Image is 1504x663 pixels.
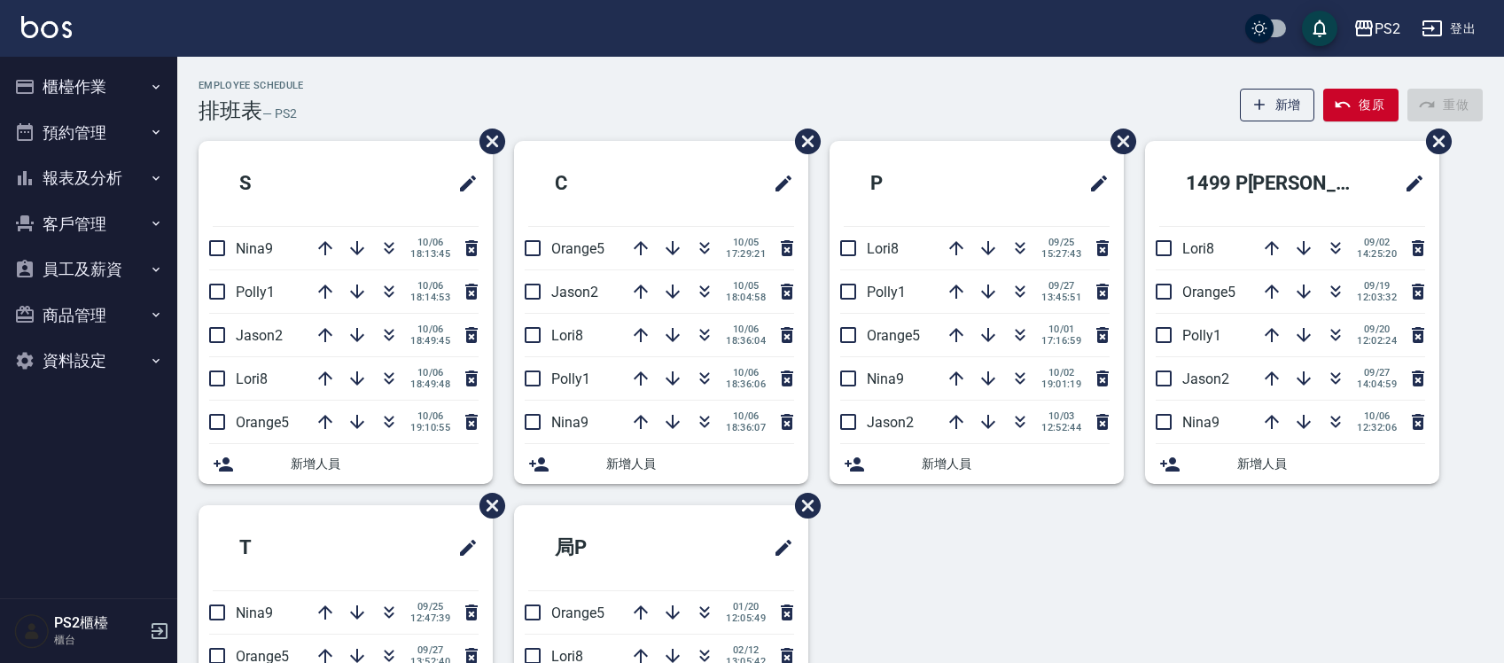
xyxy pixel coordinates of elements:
span: 01/20 [726,601,766,612]
span: 02/12 [726,644,766,656]
h6: — PS2 [262,105,297,123]
span: Nina9 [236,604,273,621]
span: 18:49:45 [410,335,450,347]
span: 10/05 [726,280,766,292]
span: Lori8 [1182,240,1214,257]
span: Polly1 [1182,327,1221,344]
div: 新增人員 [514,444,808,484]
span: 09/25 [1041,237,1081,248]
span: Orange5 [1182,284,1235,300]
span: Orange5 [551,604,604,621]
span: 12:05:49 [726,612,766,624]
span: 09/02 [1357,237,1397,248]
span: 19:01:19 [1041,378,1081,390]
span: 18:04:58 [726,292,766,303]
span: 刪除班表 [466,480,508,532]
span: 修改班表的標題 [1393,162,1425,205]
span: 10/06 [410,367,450,378]
span: Jason2 [551,284,598,300]
span: Nina9 [867,370,904,387]
button: 資料設定 [7,338,170,384]
button: save [1302,11,1337,46]
button: 櫃檯作業 [7,64,170,110]
span: 新增人員 [606,455,794,473]
span: Polly1 [236,284,275,300]
span: Jason2 [1182,370,1229,387]
span: Orange5 [867,327,920,344]
span: 10/05 [726,237,766,248]
span: 09/19 [1357,280,1397,292]
h2: P [844,152,994,215]
button: 復原 [1323,89,1399,121]
div: 新增人員 [199,444,493,484]
button: 報表及分析 [7,155,170,201]
span: Polly1 [867,284,906,300]
span: 10/06 [410,237,450,248]
span: Orange5 [551,240,604,257]
span: 刪除班表 [782,115,823,168]
span: 新增人員 [291,455,479,473]
span: 刪除班表 [782,480,823,532]
h5: PS2櫃檯 [54,614,144,632]
span: 10/06 [726,324,766,335]
h2: S [213,152,362,215]
span: 09/20 [1357,324,1397,335]
span: Lori8 [551,327,583,344]
span: 19:10:55 [410,422,450,433]
div: 新增人員 [1145,444,1439,484]
span: 14:25:20 [1357,248,1397,260]
span: 09/25 [410,601,450,612]
span: Jason2 [236,327,283,344]
span: 修改班表的標題 [762,526,794,569]
span: 12:32:06 [1357,422,1397,433]
h2: T [213,516,362,580]
span: Nina9 [1182,414,1220,431]
span: 09/27 [410,644,450,656]
img: Person [14,613,50,649]
span: Lori8 [236,370,268,387]
button: 員工及薪資 [7,246,170,292]
span: 18:36:07 [726,422,766,433]
span: 15:27:43 [1041,248,1081,260]
button: 登出 [1414,12,1483,45]
span: Polly1 [551,370,590,387]
span: 刪除班表 [466,115,508,168]
span: 修改班表的標題 [447,162,479,205]
span: 10/06 [410,410,450,422]
span: 17:16:59 [1041,335,1081,347]
button: 預約管理 [7,110,170,156]
span: Nina9 [236,240,273,257]
span: 新增人員 [922,455,1110,473]
span: 10/03 [1041,410,1081,422]
h2: Employee Schedule [199,80,304,91]
span: 12:52:44 [1041,422,1081,433]
span: Lori8 [867,240,899,257]
div: 新增人員 [830,444,1124,484]
span: 09/27 [1041,280,1081,292]
img: Logo [21,16,72,38]
h3: 排班表 [199,98,262,123]
span: 10/06 [726,410,766,422]
span: 09/27 [1357,367,1397,378]
h2: 局P [528,516,688,580]
div: PS2 [1375,18,1400,40]
span: 12:47:39 [410,612,450,624]
span: 10/06 [726,367,766,378]
h2: C [528,152,678,215]
h2: 1499 P[PERSON_NAME] [1159,152,1381,215]
button: PS2 [1346,11,1407,47]
span: 刪除班表 [1097,115,1139,168]
span: 10/06 [410,280,450,292]
span: Nina9 [551,414,588,431]
span: 刪除班表 [1413,115,1454,168]
span: 修改班表的標題 [1078,162,1110,205]
span: 18:36:04 [726,335,766,347]
span: Orange5 [236,414,289,431]
button: 新增 [1240,89,1315,121]
span: 10/02 [1041,367,1081,378]
span: Jason2 [867,414,914,431]
span: 新增人員 [1237,455,1425,473]
span: 12:02:24 [1357,335,1397,347]
span: 10/01 [1041,324,1081,335]
span: 14:04:59 [1357,378,1397,390]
